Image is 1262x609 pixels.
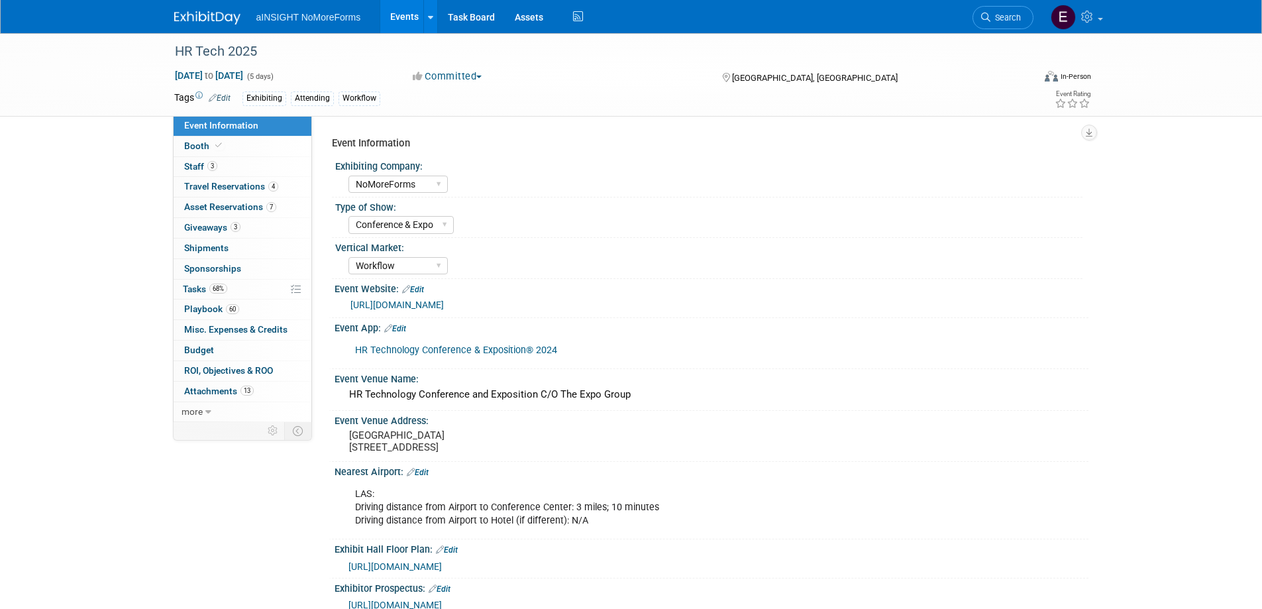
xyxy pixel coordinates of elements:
a: HR Technology Conference & Exposition® 2024 [355,345,557,356]
span: [DATE] [DATE] [174,70,244,82]
a: Attachments13 [174,382,311,402]
div: Event Website: [335,279,1088,296]
div: Vertical Market: [335,238,1082,254]
span: 60 [226,304,239,314]
div: Event Rating [1055,91,1090,97]
a: Shipments [174,239,311,258]
pre: [GEOGRAPHIC_DATA] [STREET_ADDRESS] [349,429,634,453]
div: Event App: [335,318,1088,335]
span: Booth [184,140,225,151]
span: Shipments [184,243,229,253]
span: (5 days) [246,72,274,81]
a: Edit [429,584,450,594]
span: [GEOGRAPHIC_DATA], [GEOGRAPHIC_DATA] [732,73,898,83]
td: Tags [174,91,231,106]
a: [URL][DOMAIN_NAME] [348,561,442,572]
img: ExhibitDay [174,11,240,25]
img: Format-Inperson.png [1045,71,1058,82]
a: Edit [436,545,458,555]
span: 68% [209,284,227,294]
a: Edit [209,93,231,103]
span: 3 [207,161,217,171]
a: Travel Reservations4 [174,177,311,197]
i: Booth reservation complete [215,142,222,149]
span: aINSIGHT NoMoreForms [256,12,361,23]
div: Event Information [332,137,1078,150]
div: Exhibit Hall Floor Plan: [335,539,1088,557]
span: to [203,70,215,81]
div: Exhibitor Prospectus: [335,579,1088,596]
div: Event Venue Address: [335,411,1088,427]
span: 7 [266,202,276,212]
td: Personalize Event Tab Strip [262,422,285,439]
span: 3 [231,222,240,232]
a: Staff3 [174,157,311,177]
span: Attachments [184,386,254,396]
div: Type of Show: [335,197,1082,214]
div: Workflow [339,91,380,105]
span: 13 [240,386,254,396]
span: Playbook [184,304,239,314]
a: Misc. Expenses & Credits [174,320,311,340]
a: ROI, Objectives & ROO [174,361,311,381]
span: Staff [184,161,217,172]
div: Exhibiting [242,91,286,105]
a: Edit [384,324,406,333]
td: Toggle Event Tabs [284,422,311,439]
a: Sponsorships [174,259,311,279]
span: Event Information [184,120,258,131]
img: Eric Guimond [1051,5,1076,30]
div: Event Venue Name: [335,369,1088,386]
a: Playbook60 [174,300,311,319]
a: Edit [407,468,429,477]
a: Giveaways3 [174,218,311,238]
span: ROI, Objectives & ROO [184,365,273,376]
span: Giveaways [184,222,240,233]
span: Misc. Expenses & Credits [184,324,288,335]
span: Asset Reservations [184,201,276,212]
a: Event Information [174,116,311,136]
span: Tasks [183,284,227,294]
span: Sponsorships [184,263,241,274]
span: more [182,406,203,417]
a: Search [973,6,1033,29]
span: Travel Reservations [184,181,278,192]
a: Budget [174,341,311,360]
span: Budget [184,345,214,355]
div: Exhibiting Company: [335,156,1082,173]
a: Tasks68% [174,280,311,300]
div: LAS: Driving distance from Airport to Conference Center: 3 miles; 10 minutes Driving distance fro... [346,481,943,534]
button: Committed [408,70,487,83]
a: Booth [174,137,311,156]
div: Nearest Airport: [335,462,1088,479]
a: [URL][DOMAIN_NAME] [350,300,444,310]
div: Event Format [955,69,1092,89]
div: HR Technology Conference and Exposition C/O The Expo Group [344,384,1078,405]
a: more [174,402,311,422]
a: Edit [402,285,424,294]
div: In-Person [1060,72,1091,82]
div: HR Tech 2025 [170,40,1014,64]
div: Attending [291,91,334,105]
a: Asset Reservations7 [174,197,311,217]
span: Search [990,13,1021,23]
span: 4 [268,182,278,192]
